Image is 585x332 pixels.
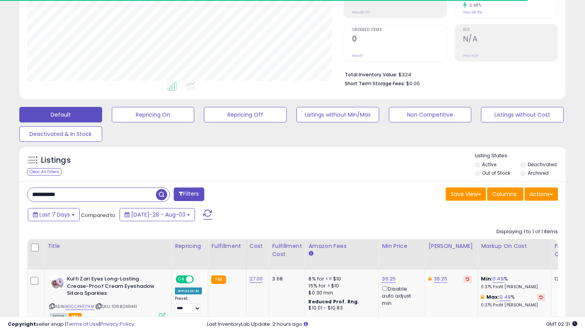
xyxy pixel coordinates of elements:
p: 0.37% Profit [PERSON_NAME] [481,303,545,308]
div: 3.68 [272,275,299,282]
li: $324 [345,69,552,79]
div: Amazon Fees [308,242,375,250]
div: % [481,294,545,308]
small: Amazon Fees. [308,250,313,257]
p: Listing States: [475,152,566,160]
span: ROI [463,28,558,32]
button: Actions [525,188,558,201]
div: Fulfillment Cost [272,242,302,258]
div: Min Price [382,242,422,250]
small: FBA [211,275,226,284]
div: 12 [554,275,578,282]
a: 0.49 [493,275,504,283]
button: [DATE]-28 - Aug-03 [120,208,195,221]
label: Out of Stock [482,170,510,176]
a: 27.00 [250,275,263,283]
a: 36.25 [382,275,396,283]
b: Short Term Storage Fees: [345,80,405,87]
a: 0.49 [499,293,511,301]
i: This overrides the store level Dynamic Max Price for this listing [428,276,431,281]
span: [DATE]-28 - Aug-03 [131,211,185,218]
span: $0.00 [406,80,420,87]
th: The percentage added to the cost of goods (COGS) that forms the calculator for Min & Max prices. [478,239,551,270]
a: B0CCPHD7K8 [65,303,94,310]
div: Amazon AI [175,287,202,294]
a: Terms of Use [66,320,99,328]
p: 0.37% Profit [PERSON_NAME] [481,284,545,290]
div: Fulfillment [211,242,243,250]
label: Deactivated [528,161,557,168]
button: Last 7 Days [28,208,80,221]
strong: Copyright [8,320,36,328]
div: 15% for > $10 [308,282,373,289]
small: 5.48% [467,2,482,8]
div: $0.30 min [308,289,373,296]
span: Last 7 Days [39,211,70,218]
button: Listings without Min/Max [296,107,379,122]
span: Compared to: [81,212,116,219]
b: Reduced Prof. Rng. [308,298,359,305]
i: This overrides the store level max markup for this listing [481,294,484,299]
span: 2025-08-12 02:31 GMT [546,320,577,328]
div: Markup on Cost [481,242,548,250]
span: | SKU: 1068249441 [95,303,137,310]
span: OFF [193,276,205,283]
h5: Listings [41,155,71,166]
b: Kulfi Zari Eyes Long-Lasting Crease-Proof Cream Eyeshadow Sitara Sparkles [67,275,161,299]
div: Clear All Filters [27,168,62,175]
button: Columns [487,188,523,201]
div: seller snap | | [8,321,134,328]
a: 36.25 [434,275,448,283]
div: $10.01 - $10.83 [308,305,373,311]
button: Default [19,107,102,122]
div: Repricing [175,242,205,250]
div: % [481,275,545,290]
div: [PERSON_NAME] [428,242,474,250]
button: Filters [174,188,204,201]
span: ON [176,276,186,283]
small: Prev: N/A [463,53,478,58]
button: Save View [446,188,486,201]
small: Prev: 0 [352,53,363,58]
a: Privacy Policy [100,320,134,328]
h2: 0 [352,34,446,45]
small: Prev: 38.71% [463,10,482,15]
div: Disable auto adjust min [382,284,419,307]
b: Min: [481,275,493,282]
button: Listings without Cost [481,107,564,122]
div: Displaying 1 to 1 of 1 items [496,228,558,236]
button: Non Competitive [389,107,472,122]
div: Last InventoryLab Update: 2 hours ago. [207,321,577,328]
div: Fulfillable Quantity [554,242,581,258]
span: Columns [492,190,517,198]
div: Title [48,242,168,250]
small: Prev: $0.00 [352,10,370,15]
i: Revert to store-level Dynamic Max Price [466,277,469,281]
div: Cost [250,242,266,250]
div: Preset: [175,296,202,313]
button: Repricing On [112,107,195,122]
div: 8% for <= $10 [308,275,373,282]
span: Ordered Items [352,28,446,32]
h2: N/A [463,34,558,45]
label: Active [482,161,496,168]
img: 31SiZPEDvOL._SL40_.jpg [50,275,65,289]
b: Max: [486,293,500,301]
label: Archived [528,170,549,176]
i: Revert to store-level Max Markup [539,295,543,299]
button: Repricing Off [204,107,287,122]
button: Deactivated & In Stock [19,126,102,142]
b: Total Inventory Value: [345,71,397,78]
